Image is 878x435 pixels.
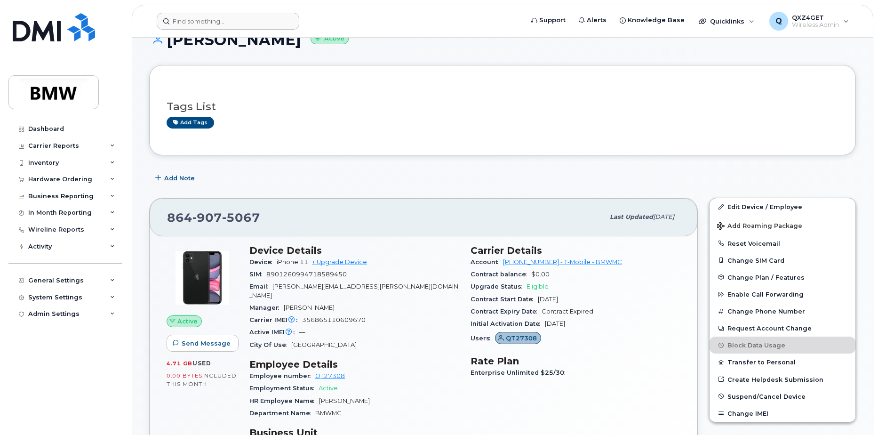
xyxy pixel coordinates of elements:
[539,16,566,25] span: Support
[249,283,458,298] span: [PERSON_NAME][EMAIL_ADDRESS][PERSON_NAME][DOMAIN_NAME]
[182,339,231,348] span: Send Message
[249,245,459,256] h3: Device Details
[503,258,622,266] a: [PHONE_NUMBER] - T-Mobile - BMWMC
[302,316,366,323] span: 356865110609670
[710,371,855,388] a: Create Helpdesk Submission
[249,385,319,392] span: Employment Status
[319,385,338,392] span: Active
[299,329,305,336] span: —
[587,16,607,25] span: Alerts
[249,283,272,290] span: Email
[249,410,315,417] span: Department Name
[727,274,805,281] span: Change Plan / Features
[628,16,685,25] span: Knowledge Base
[792,14,839,21] span: QXZ4GET
[506,334,537,343] span: QT27308
[291,341,357,348] span: [GEOGRAPHIC_DATA]
[312,258,367,266] a: + Upgrade Device
[192,360,211,367] span: used
[471,335,495,342] span: Users
[177,317,198,326] span: Active
[710,235,855,252] button: Reset Voicemail
[710,337,855,354] button: Block Data Usage
[692,12,761,31] div: Quicklinks
[471,296,538,303] span: Contract Start Date
[710,405,855,422] button: Change IMEI
[277,258,308,266] span: iPhone 11
[545,320,565,327] span: [DATE]
[249,372,315,379] span: Employee number
[613,11,691,30] a: Knowledge Base
[249,316,302,323] span: Carrier IMEI
[249,258,277,266] span: Device
[167,372,237,387] span: included this month
[837,394,871,428] iframe: Messenger Launcher
[471,355,680,367] h3: Rate Plan
[610,213,653,220] span: Last updated
[174,250,231,306] img: iPhone_11.jpg
[249,329,299,336] span: Active IMEI
[710,320,855,337] button: Request Account Change
[717,222,802,231] span: Add Roaming Package
[315,410,342,417] span: BMWMC
[710,286,855,303] button: Enable Call Forwarding
[542,308,593,315] span: Contract Expired
[167,117,214,129] a: Add tags
[525,11,572,30] a: Support
[710,354,855,371] button: Transfer to Personal
[167,360,192,367] span: 4.71 GB
[249,341,291,348] span: City Of Use
[249,271,266,278] span: SIM
[249,304,284,311] span: Manager
[164,174,195,183] span: Add Note
[710,388,855,405] button: Suspend/Cancel Device
[315,372,345,379] a: QT27308
[471,245,680,256] h3: Carrier Details
[653,213,674,220] span: [DATE]
[249,397,319,404] span: HR Employee Name
[157,13,299,30] input: Find something...
[266,271,347,278] span: 8901260994718589450
[727,291,804,298] span: Enable Call Forwarding
[249,359,459,370] h3: Employee Details
[572,11,613,30] a: Alerts
[149,169,203,186] button: Add Note
[710,17,744,25] span: Quicklinks
[792,21,839,29] span: Wireless Admin
[192,210,222,225] span: 907
[710,269,855,286] button: Change Plan / Features
[471,369,569,376] span: Enterprise Unlimited $25/30
[763,12,855,31] div: QXZ4GET
[222,210,260,225] span: 5067
[149,32,856,48] h1: [PERSON_NAME]
[727,393,806,400] span: Suspend/Cancel Device
[167,372,202,379] span: 0.00 Bytes
[775,16,782,27] span: Q
[311,33,349,44] small: Active
[471,258,503,266] span: Account
[167,101,838,113] h3: Tags List
[284,304,335,311] span: [PERSON_NAME]
[710,252,855,269] button: Change SIM Card
[531,271,550,278] span: $0.00
[495,335,541,342] a: QT27308
[471,283,527,290] span: Upgrade Status
[538,296,558,303] span: [DATE]
[167,335,239,352] button: Send Message
[710,303,855,320] button: Change Phone Number
[710,198,855,215] a: Edit Device / Employee
[471,320,545,327] span: Initial Activation Date
[710,216,855,235] button: Add Roaming Package
[527,283,549,290] span: Eligible
[319,397,370,404] span: [PERSON_NAME]
[471,271,531,278] span: Contract balance
[471,308,542,315] span: Contract Expiry Date
[167,210,260,225] span: 864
